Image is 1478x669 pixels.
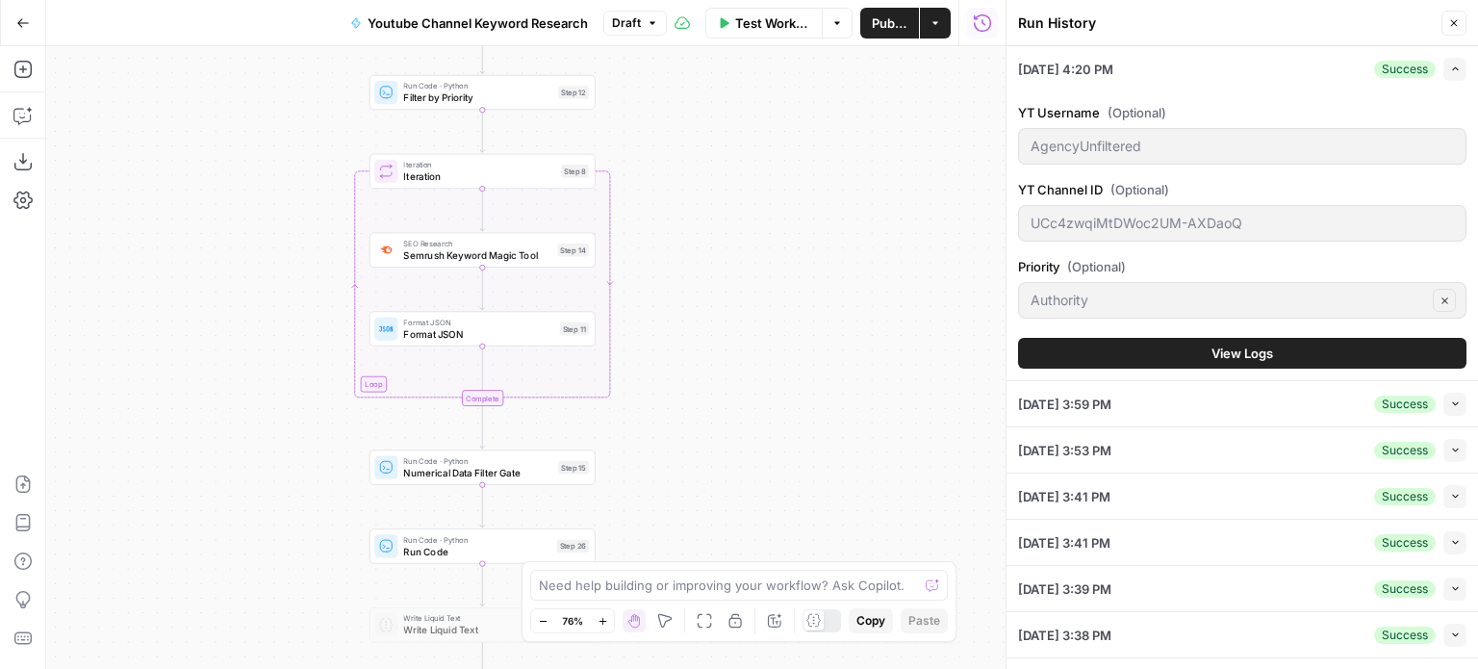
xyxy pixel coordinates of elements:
[1374,534,1436,552] div: Success
[403,90,552,105] span: Filter by Priority
[1374,488,1436,505] div: Success
[369,607,596,642] div: Write Liquid TextWrite Liquid TextStep 28
[403,465,552,479] span: Numerical Data Filter Gate
[403,317,553,328] span: Format JSON
[558,86,589,99] div: Step 12
[560,322,589,336] div: Step 11
[1018,487,1110,506] span: [DATE] 3:41 PM
[1018,395,1111,414] span: [DATE] 3:59 PM
[1018,579,1111,599] span: [DATE] 3:39 PM
[557,540,589,553] div: Step 26
[403,247,551,262] span: Semrush Keyword Magic Tool
[403,238,551,249] span: SEO Research
[462,390,503,406] div: Complete
[403,534,550,546] span: Run Code · Python
[368,13,588,33] span: Youtube Channel Keyword Research
[557,244,589,257] div: Step 14
[379,243,394,257] img: 8a3tdog8tf0qdwwcclgyu02y995m
[369,154,596,189] div: LoopIterationIterationStep 8
[403,623,550,637] span: Write Liquid Text
[1031,291,1427,310] input: Authority
[612,14,641,32] span: Draft
[1018,180,1466,199] label: YT Channel ID
[403,169,555,184] span: Iteration
[1018,441,1111,460] span: [DATE] 3:53 PM
[403,612,550,624] span: Write Liquid Text
[369,450,596,484] div: Run Code · PythonNumerical Data Filter GateStep 15
[480,268,485,310] g: Edge from step_14 to step_11
[369,528,596,563] div: Run Code · PythonRun CodeStep 26
[369,390,596,406] div: Complete
[480,31,485,73] g: Edge from step_7 to step_12
[480,406,485,449] g: Edge from step_8-iteration-end to step_15
[860,8,919,39] button: Publish
[705,8,822,39] button: Test Workflow
[562,613,583,629] span: 76%
[1374,627,1436,644] div: Success
[339,8,599,39] button: Youtube Channel Keyword Research
[480,484,485,527] g: Edge from step_15 to step_26
[1110,180,1169,199] span: (Optional)
[849,608,893,633] button: Copy
[735,13,810,33] span: Test Workflow
[480,110,485,152] g: Edge from step_12 to step_8
[369,233,596,268] div: SEO ResearchSemrush Keyword Magic ToolStep 14
[480,189,485,231] g: Edge from step_8 to step_14
[1374,580,1436,598] div: Success
[403,80,552,91] span: Run Code · Python
[901,608,948,633] button: Paste
[369,311,596,346] div: Format JSONFormat JSONStep 11
[480,563,485,605] g: Edge from step_26 to step_28
[403,455,552,467] span: Run Code · Python
[403,326,553,341] span: Format JSON
[1374,442,1436,459] div: Success
[403,544,550,558] span: Run Code
[1067,257,1126,276] span: (Optional)
[403,159,555,170] span: Iteration
[1018,626,1111,645] span: [DATE] 3:38 PM
[1018,60,1113,79] span: [DATE] 4:20 PM
[603,11,667,36] button: Draft
[1018,103,1466,122] label: YT Username
[908,612,940,630] span: Paste
[872,13,907,33] span: Publish
[1018,338,1466,369] button: View Logs
[561,165,589,178] div: Step 8
[1108,103,1166,122] span: (Optional)
[369,75,596,110] div: Run Code · PythonFilter by PriorityStep 12
[856,612,885,630] span: Copy
[1018,533,1110,553] span: [DATE] 3:41 PM
[1211,344,1273,363] span: View Logs
[1374,396,1436,413] div: Success
[558,461,589,475] div: Step 15
[1018,257,1466,276] label: Priority
[1374,61,1436,78] div: Success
